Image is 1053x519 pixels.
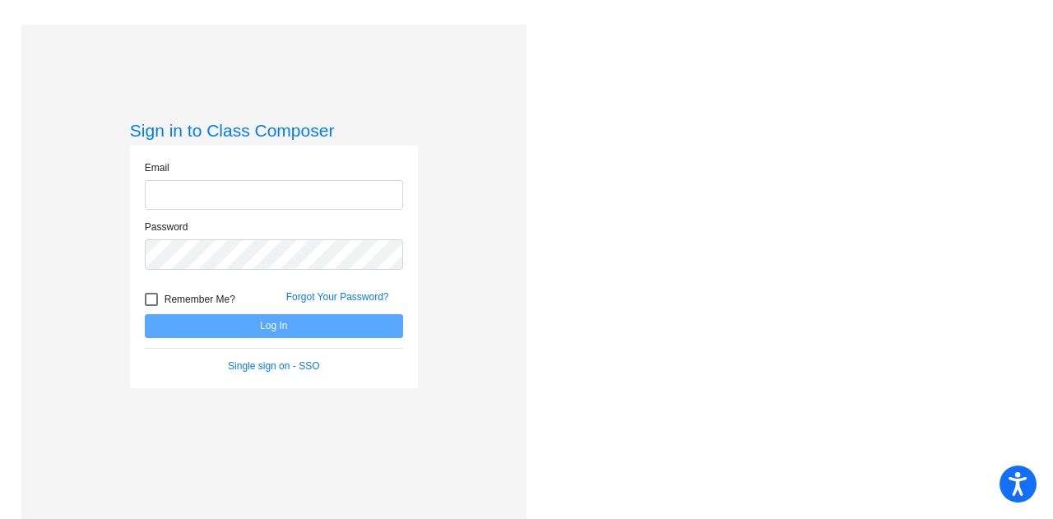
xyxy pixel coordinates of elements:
[145,220,188,234] label: Password
[145,160,169,175] label: Email
[145,314,403,338] button: Log In
[286,291,389,303] a: Forgot Your Password?
[130,120,418,141] h3: Sign in to Class Composer
[165,290,235,309] span: Remember Me?
[228,360,319,372] a: Single sign on - SSO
